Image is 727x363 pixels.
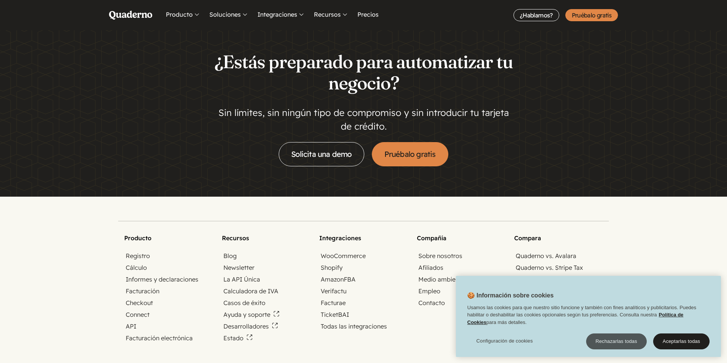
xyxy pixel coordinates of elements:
a: Calculadora de IVA [222,287,280,296]
a: Estado [222,334,254,343]
a: Casos de éxito [222,299,267,307]
a: Empleo [417,287,442,296]
div: 🍪 Información sobre cookies [456,276,721,357]
a: Quaderno vs. Avalara [514,252,578,260]
a: Medio ambiente [417,275,466,284]
a: Facturación [124,287,161,296]
a: Blog [222,252,238,260]
h2: Compañía [417,233,505,243]
a: WooCommerce [319,252,367,260]
a: Política de Cookies [467,312,683,325]
h2: 🍪 Información sobre cookies [456,291,554,304]
a: Quaderno vs. Anrok [514,275,574,284]
a: Cálculo [124,263,148,272]
a: Todas las integraciones [319,322,388,331]
div: Cookie banner [456,276,721,357]
h2: ¿Estás preparado para automatizar tu negocio? [212,51,515,94]
button: Aceptarlas todas [653,333,710,349]
h2: Integraciones [319,233,408,243]
a: La API Única [222,275,262,284]
a: Registro [124,252,151,260]
a: Newsletter [222,263,256,272]
a: Pruébalo gratis [565,9,618,21]
a: Afiliados [417,263,445,272]
a: Sobre nosotros [417,252,464,260]
a: Informes y declaraciones [124,275,200,284]
a: Solicita una demo [279,142,364,166]
abbr: Fulfillment by Amazon [344,275,356,283]
a: TicketBAI [319,310,351,319]
button: Rechazarlas todas [586,333,647,349]
a: ¿Hablamos? [513,9,559,21]
a: API [124,322,138,331]
h2: Compara [514,233,603,243]
a: Pruébalo gratis [372,142,448,166]
a: Contacto [417,299,446,307]
a: Verifactu [319,287,348,296]
a: Facturación electrónica [124,334,194,343]
a: Checkout [124,299,154,307]
a: Desarrolladores [222,322,279,331]
div: Usamos las cookies para que nuestro sitio funcione y también con fines analíticos y publicitarios... [456,304,721,330]
h2: Recursos [222,233,310,243]
a: Facturae [319,299,347,307]
a: Quaderno vs. Stripe Tax [514,263,585,272]
a: Connect [124,310,151,319]
h2: Producto [124,233,213,243]
a: Shopify [319,263,344,272]
a: Ayuda y soporte [222,310,281,319]
p: Sin límites, sin ningún tipo de compromiso y sin introducir tu tarjeta de crédito. [212,106,515,133]
button: Configuración de cookies [467,333,542,349]
a: AmazonFBA [319,275,357,284]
